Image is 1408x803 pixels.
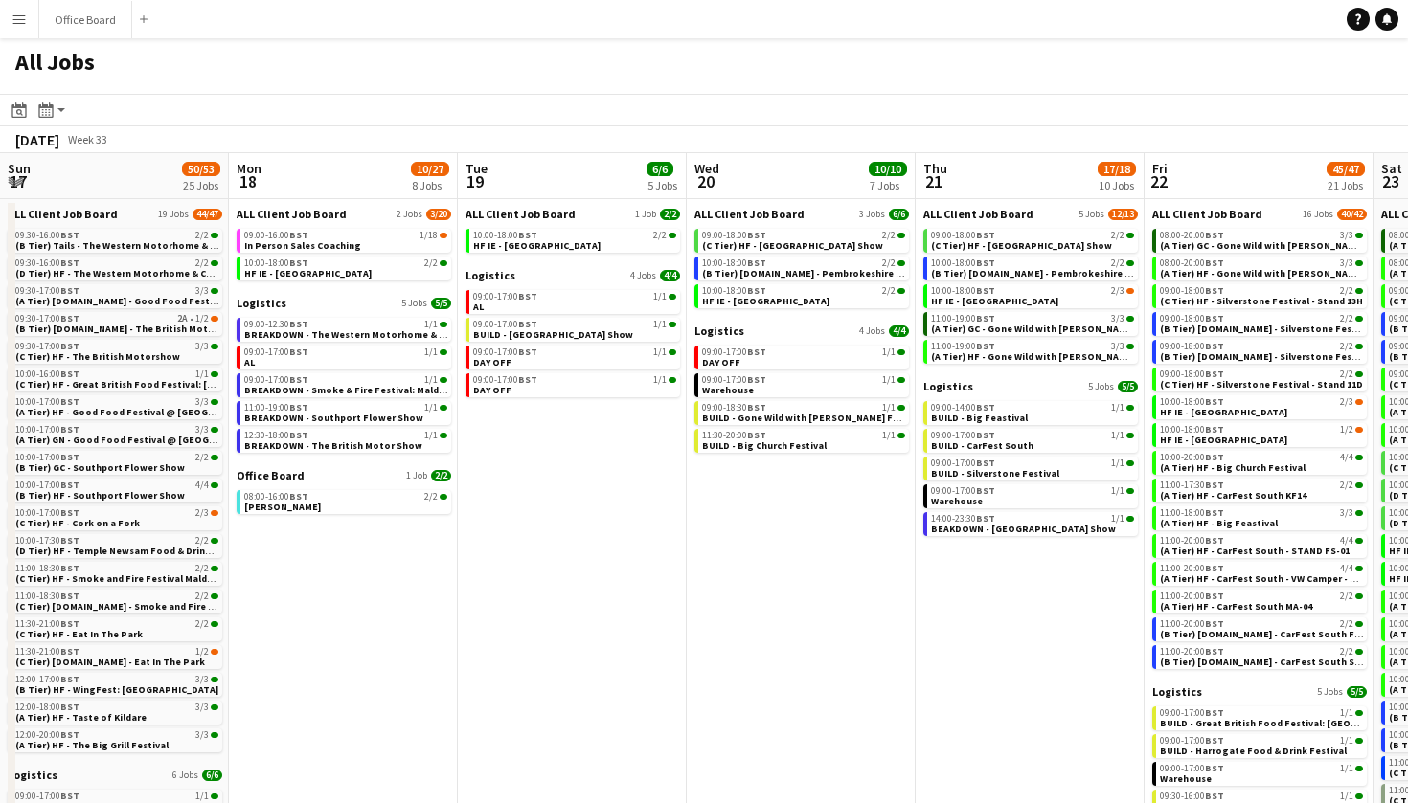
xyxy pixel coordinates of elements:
[702,295,829,307] span: HF IE - Dundrum Shopping Centre
[976,401,995,413] span: BST
[1340,425,1353,435] span: 1/2
[15,284,218,306] a: 09:30-17:00BST3/3(A Tier) [DOMAIN_NAME] - Good Food Festival @ [GEOGRAPHIC_DATA]
[473,239,601,252] span: HF IE - Dundrum Shopping Centre
[1160,267,1403,279] span: (A Tier) HF - Gone Wild with Bear Grylls Festival
[431,470,451,481] span: 2/2
[15,451,218,473] a: 10:00-17:00BST2/2(B Tier) GC - Southport Flower Show
[473,318,676,340] a: 09:00-17:00BST1/1BUILD - [GEOGRAPHIC_DATA] Show
[635,209,656,220] span: 1 Job
[1160,312,1363,334] a: 09:00-18:00BST2/2(B Tier) [DOMAIN_NAME] - Silverstone Festival
[289,229,308,241] span: BST
[702,403,766,413] span: 09:00-18:30
[15,479,218,501] a: 10:00-17:00BST4/4(B Tier) HF - Southport Flower Show
[1340,480,1353,490] span: 2/2
[60,423,79,435] span: BST
[976,457,995,469] span: BST
[518,318,537,330] span: BST
[923,379,1138,393] a: Logistics5 Jobs5/5
[15,423,218,445] a: 10:00-17:00BST3/3(A Tier) GN - Good Food Festival @ [GEOGRAPHIC_DATA]
[702,258,766,268] span: 10:00-18:00
[1160,406,1287,418] span: HF IE - Dundrum Shopping Centre
[244,373,447,395] a: 09:00-17:00BST1/1BREAKDOWN - Smoke & Fire Festival: Maldon
[1160,451,1363,473] a: 10:00-20:00BST4/4(A Tier) HF - Big Church Festival
[1111,342,1124,351] span: 3/3
[931,314,995,323] span: 11:00-19:00
[244,403,308,413] span: 11:00-19:00
[15,378,376,390] span: (C Tier) HF - Great British Food Festival: Wentworth Woodhouse
[1160,239,1403,252] span: (A Tier) GC - Gone Wild with Bear Grylls Festival
[1160,350,1373,363] span: (B Tier) Tails.com - Silverstone Festival
[1205,340,1224,352] span: BST
[931,439,1033,452] span: BUILD - CarFest South
[15,369,79,379] span: 10:00-16:00
[60,284,79,297] span: BST
[702,286,766,296] span: 10:00-18:00
[1160,368,1363,390] a: 09:00-18:00BST2/2(C Tier) HF - Silverstone Festival - Stand 11D
[931,467,1059,480] span: BUILD - Silverstone Festival
[237,468,451,482] a: Office Board1 Job2/2
[473,328,633,341] span: BUILD - Pembrokeshire County Show
[244,356,255,368] span: AL
[289,373,308,386] span: BST
[237,207,451,296] div: ALL Client Job Board2 Jobs3/2009:00-16:00BST1/18In Person Sales Coaching10:00-18:00BST2/2HF IE - ...
[931,342,995,351] span: 11:00-19:00
[1111,431,1124,440] span: 1/1
[702,229,905,251] a: 09:00-18:00BST2/2(C Tier) HF - [GEOGRAPHIC_DATA] Show
[694,207,909,323] div: ALL Client Job Board3 Jobs6/609:00-18:00BST2/2(C Tier) HF - [GEOGRAPHIC_DATA] Show10:00-18:00BST2...
[289,318,308,330] span: BST
[702,429,905,451] a: 11:30-20:00BST1/1BUILD - Big Church Festival
[237,468,451,518] div: Office Board1 Job2/208:00-16:00BST2/2[PERSON_NAME]
[931,267,1186,279] span: (B Tier) Tails.com - Pembrokeshire County Show
[237,468,305,482] span: Office Board
[244,328,518,341] span: BREAKDOWN - The Western Motorhome & Campervan Show
[244,257,447,279] a: 10:00-18:00BST2/2HF IE - [GEOGRAPHIC_DATA]
[859,325,885,337] span: 4 Jobs
[931,412,1028,424] span: BUILD - Big Feastival
[931,295,1058,307] span: HF IE - Dundrum Shopping Centre
[747,284,766,297] span: BST
[473,384,511,396] span: DAY OFF
[15,239,289,252] span: (B Tier) Tails - The Western Motorhome & Campervan Show
[158,209,189,220] span: 19 Jobs
[1205,368,1224,380] span: BST
[518,229,537,241] span: BST
[702,384,754,396] span: Warehouse
[8,207,222,768] div: ALL Client Job Board19 Jobs44/4709:30-16:00BST2/2(B Tier) Tails - The Western Motorhome & Camperv...
[660,270,680,281] span: 4/4
[195,425,209,435] span: 3/3
[237,207,451,221] a: ALL Client Job Board2 Jobs3/20
[1160,314,1224,323] span: 09:00-18:00
[289,346,308,358] span: BST
[424,431,438,440] span: 1/1
[889,325,909,337] span: 4/4
[424,375,438,385] span: 1/1
[1160,425,1224,435] span: 10:00-18:00
[244,320,308,329] span: 09:00-12:30
[1160,295,1363,307] span: (C Tier) HF - Silverstone Festival - Stand 13H
[473,301,484,313] span: AL
[653,320,667,329] span: 1/1
[466,268,515,282] span: Logistics
[1108,209,1138,220] span: 12/13
[15,397,79,407] span: 10:00-17:00
[15,267,280,279] span: (D Tier) HF - The Western Motorhome & Campervan Show
[15,461,185,474] span: (B Tier) GC - Southport Flower Show
[244,490,447,512] a: 08:00-16:00BST2/2[PERSON_NAME]
[702,267,957,279] span: (B Tier) Tails.com - Pembrokeshire County Show
[237,296,451,310] a: Logistics5 Jobs5/5
[397,209,422,220] span: 2 Jobs
[195,286,209,296] span: 3/3
[424,258,438,268] span: 2/2
[1160,342,1224,351] span: 09:00-18:00
[1160,453,1224,462] span: 10:00-20:00
[747,257,766,269] span: BST
[60,479,79,491] span: BST
[15,229,218,251] a: 09:30-16:00BST2/2(B Tier) Tails - The Western Motorhome & Campervan Show
[1160,284,1363,306] a: 09:00-18:00BST2/2(C Tier) HF - Silverstone Festival - Stand 13H
[1111,403,1124,413] span: 1/1
[15,480,79,490] span: 10:00-17:00
[424,347,438,357] span: 1/1
[931,484,1134,506] a: 09:00-17:00BST1/1Warehouse
[237,296,451,468] div: Logistics5 Jobs5/509:00-12:30BST1/1BREAKDOWN - The Western Motorhome & Campervan Show09:00-17:00B...
[1205,312,1224,324] span: BST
